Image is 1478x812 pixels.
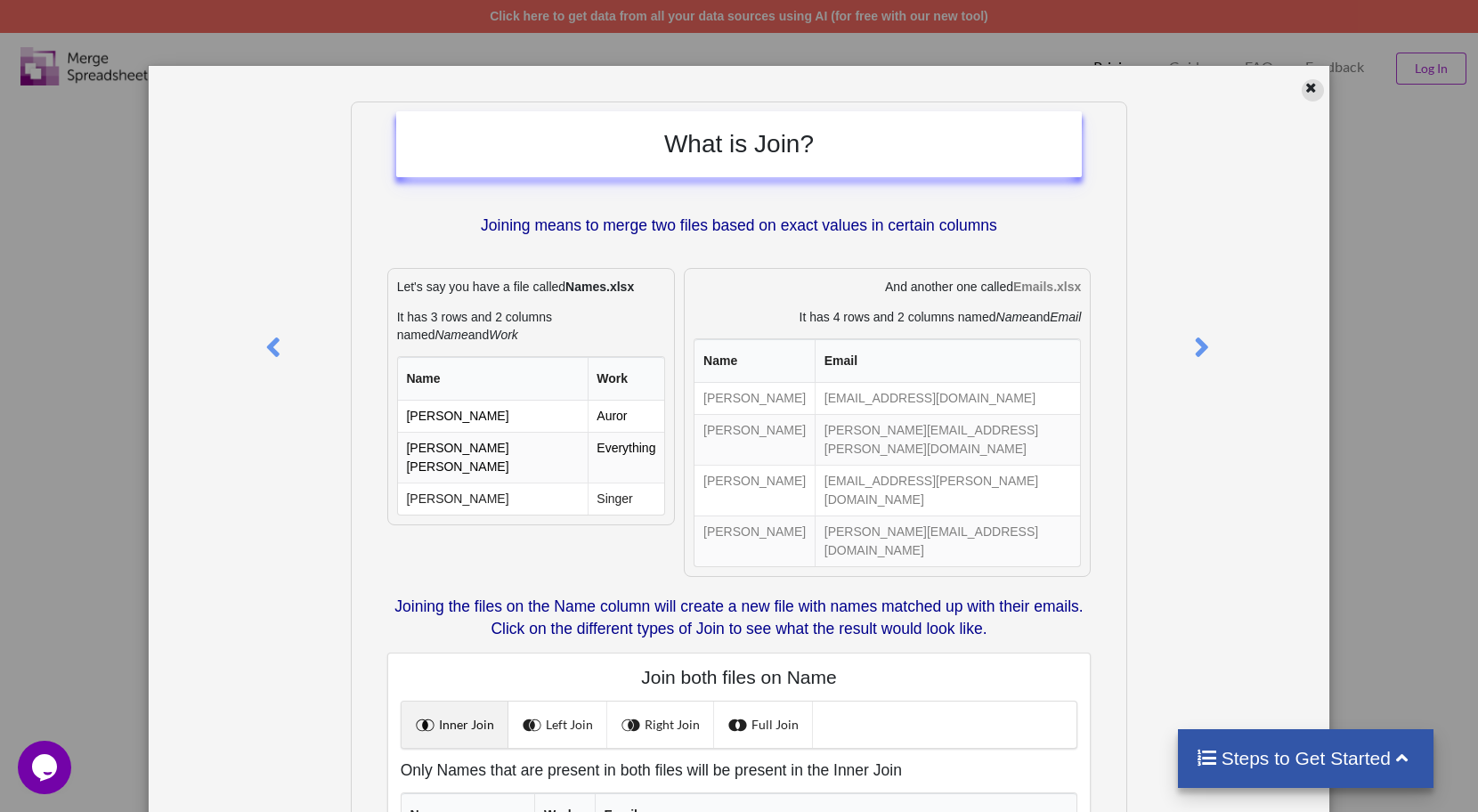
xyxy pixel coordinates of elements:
iframe: chat widget [18,741,75,794]
i: Name [434,328,467,342]
th: Work [588,357,665,401]
p: Let's say you have a file called [397,278,666,296]
h5: Only Names that are present in both files will be present in the Inner Join [401,761,1078,780]
td: [PERSON_NAME] [398,401,588,432]
td: [PERSON_NAME] [694,383,815,414]
td: Singer [588,483,665,515]
i: Work [489,328,518,342]
td: [PERSON_NAME][EMAIL_ADDRESS][PERSON_NAME][DOMAIN_NAME] [815,414,1080,465]
td: [PERSON_NAME] [694,465,815,516]
p: It has 4 rows and 2 columns named and [694,308,1081,326]
td: [EMAIL_ADDRESS][DOMAIN_NAME] [815,383,1080,414]
p: Joining means to merge two files based on exact values in certain columns [396,215,1083,237]
td: Auror [588,401,665,432]
p: And another one called [694,278,1081,296]
td: [PERSON_NAME] [PERSON_NAME] [398,432,588,483]
th: Email [815,339,1080,383]
p: Joining the files on the Name column will create a new file with names matched up with their emai... [387,596,1092,640]
b: Emails.xlsx [1013,280,1081,294]
th: Name [694,339,815,383]
a: Inner Join [402,702,508,748]
td: [EMAIL_ADDRESS][PERSON_NAME][DOMAIN_NAME] [815,465,1080,516]
i: Email [1050,310,1081,324]
th: Name [398,357,588,401]
td: [PERSON_NAME] [694,414,815,465]
td: Everything [588,432,665,483]
p: It has 3 rows and 2 columns named and [397,308,666,344]
h4: Join both files on Name [401,666,1078,688]
i: Name [996,310,1029,324]
h2: What is Join? [414,129,1065,159]
td: [PERSON_NAME] [398,483,588,515]
td: [PERSON_NAME][EMAIL_ADDRESS][DOMAIN_NAME] [815,516,1080,566]
td: [PERSON_NAME] [694,516,815,566]
a: Left Join [508,702,607,748]
a: Full Join [714,702,813,748]
a: Right Join [607,702,714,748]
h4: Steps to Get Started [1196,747,1416,769]
b: Names.xlsx [565,280,634,294]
